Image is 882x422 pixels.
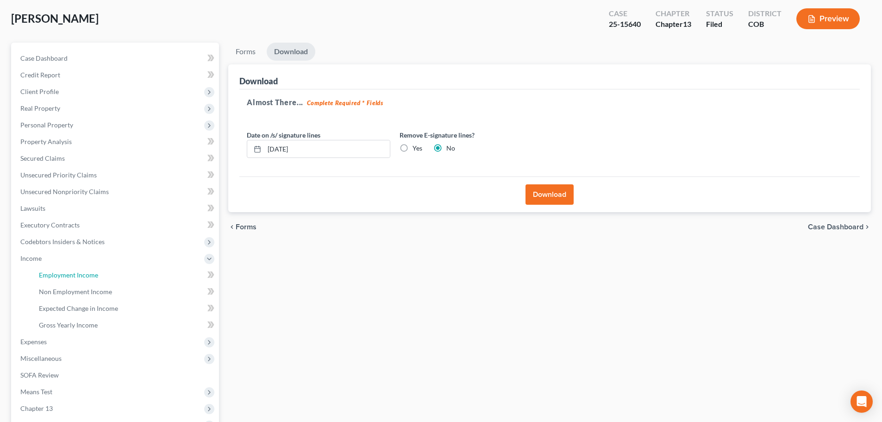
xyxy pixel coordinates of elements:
button: chevron_left Forms [228,223,269,231]
h5: Almost There... [247,97,852,108]
input: MM/DD/YYYY [264,140,390,158]
a: SOFA Review [13,367,219,384]
span: Property Analysis [20,138,72,145]
span: Case Dashboard [808,223,863,231]
a: Case Dashboard [13,50,219,67]
i: chevron_right [863,223,871,231]
span: Unsecured Nonpriority Claims [20,188,109,195]
div: Filed [706,19,733,30]
span: Income [20,254,42,262]
a: Forms [228,43,263,61]
a: Unsecured Priority Claims [13,167,219,183]
div: Download [239,76,278,87]
a: Executory Contracts [13,217,219,233]
span: Case Dashboard [20,54,68,62]
div: Open Intercom Messenger [851,391,873,413]
div: Chapter [656,19,691,30]
strong: Complete Required * Fields [307,99,383,107]
a: Lawsuits [13,200,219,217]
span: 13 [683,19,691,28]
span: Codebtors Insiders & Notices [20,238,105,246]
span: Forms [236,223,256,231]
a: Gross Yearly Income [31,317,219,334]
button: Preview [796,8,860,29]
a: Property Analysis [13,133,219,150]
span: Miscellaneous [20,354,62,362]
span: Executory Contracts [20,221,80,229]
span: Employment Income [39,271,98,279]
div: COB [748,19,782,30]
div: Chapter [656,8,691,19]
span: Unsecured Priority Claims [20,171,97,179]
span: Personal Property [20,121,73,129]
a: Case Dashboard chevron_right [808,223,871,231]
span: Client Profile [20,88,59,95]
a: Employment Income [31,267,219,283]
a: Expected Change in Income [31,300,219,317]
a: Non Employment Income [31,283,219,300]
span: Secured Claims [20,154,65,162]
a: Unsecured Nonpriority Claims [13,183,219,200]
label: Yes [413,144,422,153]
label: Date on /s/ signature lines [247,130,320,140]
span: Means Test [20,388,52,396]
span: SOFA Review [20,371,59,379]
label: No [446,144,455,153]
div: District [748,8,782,19]
div: 25-15640 [609,19,641,30]
div: Status [706,8,733,19]
span: Chapter 13 [20,404,53,412]
a: Credit Report [13,67,219,83]
a: Download [267,43,315,61]
span: [PERSON_NAME] [11,12,99,25]
span: Credit Report [20,71,60,79]
span: Expenses [20,338,47,346]
button: Download [525,184,574,205]
span: Real Property [20,104,60,112]
label: Remove E-signature lines? [400,130,543,140]
span: Lawsuits [20,204,45,212]
i: chevron_left [228,223,236,231]
div: Case [609,8,641,19]
a: Secured Claims [13,150,219,167]
span: Non Employment Income [39,288,112,296]
span: Expected Change in Income [39,304,118,312]
span: Gross Yearly Income [39,321,98,329]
